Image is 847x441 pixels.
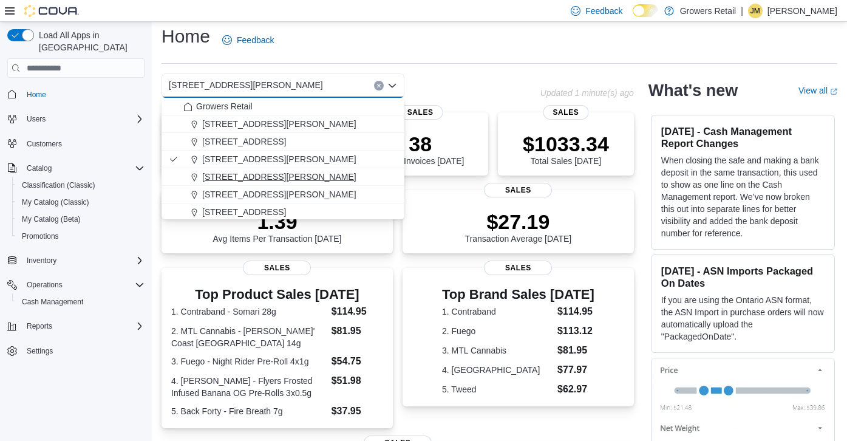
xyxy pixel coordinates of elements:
h2: What's new [648,81,738,100]
button: Operations [2,276,149,293]
div: Avg Items Per Transaction [DATE] [213,210,342,244]
dd: $114.95 [557,304,594,319]
span: [STREET_ADDRESS][PERSON_NAME] [202,118,356,130]
a: Feedback [217,28,279,52]
button: Cash Management [12,293,149,310]
span: Customers [27,139,62,149]
button: [STREET_ADDRESS][PERSON_NAME] [162,186,404,203]
dt: 3. Fuego - Night Rider Pre-Roll 4x1g [171,355,327,367]
h3: Top Brand Sales [DATE] [442,287,594,302]
button: Classification (Classic) [12,177,149,194]
span: Cash Management [22,297,83,307]
button: Operations [22,278,67,292]
dd: $37.95 [332,404,383,419]
div: Total # Invoices [DATE] [376,132,464,166]
span: Promotions [17,229,145,244]
span: [STREET_ADDRESS][PERSON_NAME] [202,153,356,165]
dt: 5. Back Forty - Fire Breath 7g [171,405,327,417]
button: [STREET_ADDRESS][PERSON_NAME] [162,151,404,168]
span: Load All Apps in [GEOGRAPHIC_DATA] [34,29,145,53]
button: Home [2,85,149,103]
dt: 1. Contraband - Somari 28g [171,306,327,318]
button: [STREET_ADDRESS][PERSON_NAME] [162,115,404,133]
span: My Catalog (Classic) [17,195,145,210]
dt: 1. Contraband [442,306,553,318]
dd: $113.12 [557,324,594,338]
span: Sales [398,105,443,120]
span: [STREET_ADDRESS][PERSON_NAME] [169,78,323,92]
span: [STREET_ADDRESS] [202,206,286,218]
span: Sales [243,261,311,275]
span: Home [27,90,46,100]
span: Reports [22,319,145,333]
button: Close list of options [387,81,397,91]
span: Growers Retail [196,100,253,112]
button: Clear input [374,81,384,91]
span: JM [750,4,760,18]
a: My Catalog (Classic) [17,195,94,210]
dd: $54.75 [332,354,383,369]
button: Inventory [2,252,149,269]
span: Users [27,114,46,124]
span: [STREET_ADDRESS][PERSON_NAME] [202,188,356,200]
dt: 3. MTL Cannabis [442,344,553,357]
span: My Catalog (Beta) [17,212,145,227]
button: [STREET_ADDRESS][PERSON_NAME] [162,168,404,186]
dd: $62.97 [557,382,594,397]
span: Classification (Classic) [17,178,145,193]
span: Operations [27,280,63,290]
p: Updated 1 minute(s) ago [540,88,634,98]
nav: Complex example [7,80,145,391]
span: My Catalog (Classic) [22,197,89,207]
dt: 4. [GEOGRAPHIC_DATA] [442,364,553,376]
h3: [DATE] - ASN Imports Packaged On Dates [661,265,825,289]
button: Growers Retail [162,98,404,115]
span: Users [22,112,145,126]
span: Sales [484,261,552,275]
p: [PERSON_NAME] [767,4,837,18]
dd: $51.98 [332,374,383,388]
span: Cash Management [17,295,145,309]
span: Customers [22,136,145,151]
p: $1033.34 [523,132,609,156]
span: Classification (Classic) [22,180,95,190]
svg: External link [830,88,837,95]
button: [STREET_ADDRESS] [162,203,404,221]
div: Jordan McDonald [748,4,763,18]
p: When closing the safe and making a bank deposit in the same transaction, this used to show as one... [661,154,825,239]
span: [STREET_ADDRESS] [202,135,286,148]
span: Reports [27,321,52,331]
button: Settings [2,342,149,360]
div: Choose from the following options [162,98,404,274]
button: Users [22,112,50,126]
dd: $81.95 [557,343,594,358]
button: My Catalog (Beta) [12,211,149,228]
button: Reports [2,318,149,335]
p: $27.19 [465,210,572,234]
a: View allExternal link [798,86,837,95]
div: Transaction Average [DATE] [465,210,572,244]
p: 1.39 [213,210,342,234]
dd: $77.97 [557,363,594,377]
span: Feedback [585,5,622,17]
span: My Catalog (Beta) [22,214,81,224]
span: [STREET_ADDRESS][PERSON_NAME] [202,171,356,183]
button: Reports [22,319,57,333]
dd: $81.95 [332,324,383,338]
dt: 2. MTL Cannabis - [PERSON_NAME]' Coast [GEOGRAPHIC_DATA] 14g [171,325,327,349]
span: Settings [27,346,53,356]
dd: $114.95 [332,304,383,319]
p: 38 [376,132,464,156]
img: Cova [24,5,79,17]
h3: Top Product Sales [DATE] [171,287,383,302]
span: Home [22,86,145,101]
a: Classification (Classic) [17,178,100,193]
span: Operations [22,278,145,292]
button: Promotions [12,228,149,245]
button: Catalog [22,161,56,176]
a: Cash Management [17,295,88,309]
span: Catalog [27,163,52,173]
a: Home [22,87,51,102]
button: Users [2,111,149,128]
p: | [741,4,743,18]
